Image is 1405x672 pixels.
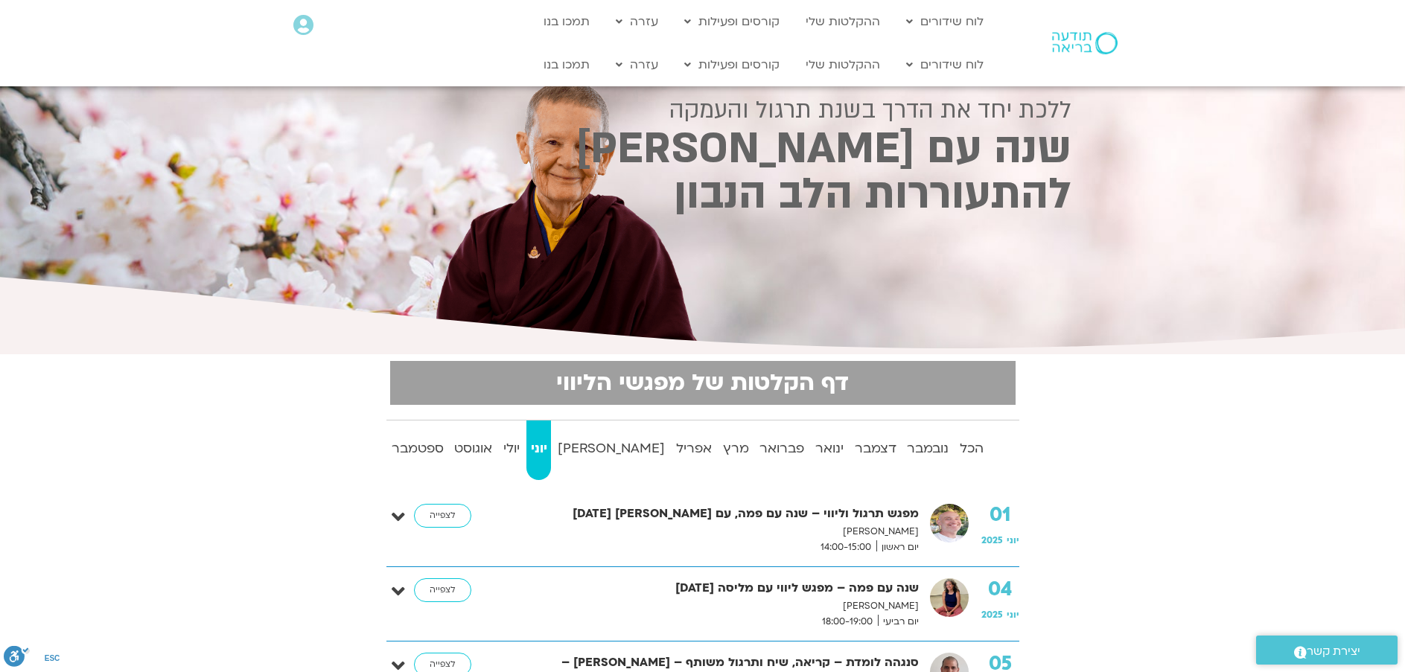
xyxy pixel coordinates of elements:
[756,438,809,460] strong: פברואר
[812,438,848,460] strong: ינואר
[500,420,524,480] a: יולי
[334,175,1071,214] h2: להתעוררות הלב הנבון
[981,504,1019,526] strong: 01
[878,614,919,630] span: יום רביעי
[817,614,878,630] span: 18:00-19:00
[1256,636,1398,665] a: יצירת קשר
[334,97,1071,124] h2: ללכת יחד את הדרך בשנת תרגול והעמקה
[387,420,447,480] a: ספטמבר
[672,438,716,460] strong: אפריל
[981,609,1003,621] span: 2025
[899,7,991,36] a: לוח שידורים
[536,7,597,36] a: תמכו בנו
[399,370,1007,396] h2: דף הקלטות של מפגשי הליווי
[500,438,524,460] strong: יולי
[850,438,900,460] strong: דצמבר
[450,420,497,480] a: אוגוסט
[672,420,716,480] a: אפריל
[608,51,666,79] a: עזרה
[554,438,669,460] strong: [PERSON_NAME]
[528,504,919,524] strong: מפגש תרגול וליווי – שנה עם פמה, עם [PERSON_NAME] [DATE]
[903,438,953,460] strong: נובמבר
[608,7,666,36] a: עזרה
[536,51,597,79] a: תמכו בנו
[450,438,497,460] strong: אוגוסט
[414,578,471,602] a: לצפייה
[719,438,753,460] strong: מרץ
[850,420,900,480] a: דצמבר
[1007,609,1019,621] span: יוני
[815,540,876,555] span: 14:00-15:00
[528,598,919,614] p: [PERSON_NAME]
[956,438,988,460] strong: הכל
[899,51,991,79] a: לוח שידורים
[798,7,888,36] a: ההקלטות שלי
[981,578,1019,601] strong: 04
[528,578,919,598] strong: שנה עם פמה – מפגש ליווי עם מליסה [DATE]
[981,534,1003,546] span: 2025
[812,420,848,480] a: ינואר
[526,438,551,460] strong: יוני
[903,420,953,480] a: נובמבר
[956,420,988,480] a: הכל
[387,438,447,460] strong: ספטמבר
[1307,641,1360,662] span: יצירת קשר
[756,420,809,480] a: פברואר
[1007,534,1019,546] span: יוני
[528,524,919,540] p: [PERSON_NAME]
[677,7,787,36] a: קורסים ופעילות
[798,51,888,79] a: ההקלטות שלי
[1052,32,1118,54] img: תודעה בריאה
[554,420,669,480] a: [PERSON_NAME]
[719,420,753,480] a: מרץ
[334,129,1071,169] h2: שנה עם [PERSON_NAME]
[414,504,471,528] a: לצפייה
[677,51,787,79] a: קורסים ופעילות
[526,420,551,480] a: יוני
[876,540,919,555] span: יום ראשון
